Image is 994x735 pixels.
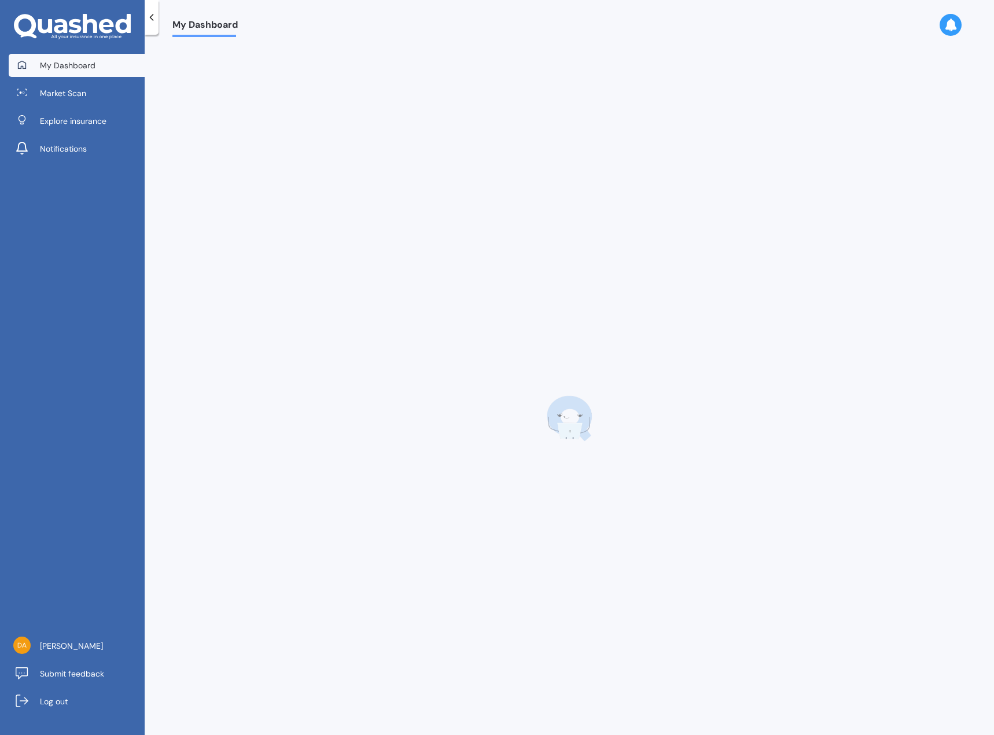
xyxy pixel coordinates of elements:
span: Log out [40,696,68,707]
a: [PERSON_NAME] [9,634,145,657]
a: Submit feedback [9,662,145,685]
span: My Dashboard [40,60,95,71]
a: Explore insurance [9,109,145,133]
a: Log out [9,690,145,713]
a: Market Scan [9,82,145,105]
span: Notifications [40,143,87,155]
span: [PERSON_NAME] [40,640,103,652]
span: Submit feedback [40,668,104,679]
a: Notifications [9,137,145,160]
img: q-laptop.bc25ffb5ccee3f42f31d.webp [546,395,592,442]
a: My Dashboard [9,54,145,77]
span: My Dashboard [172,19,238,35]
span: Explore insurance [40,115,106,127]
img: a89ce57f6538edb3200953c0810dad9d [13,637,31,654]
span: Market Scan [40,87,86,99]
